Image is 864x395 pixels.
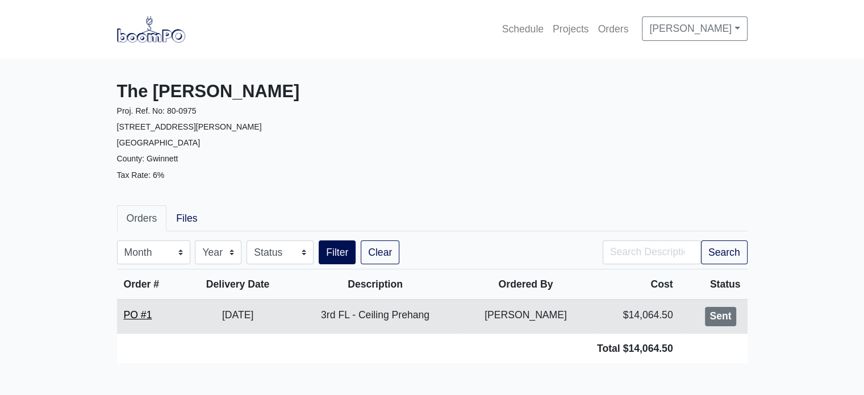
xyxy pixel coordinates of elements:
[291,300,460,333] td: 3rd FL - Ceiling Prehang
[117,16,185,42] img: boomPO
[117,138,201,147] small: [GEOGRAPHIC_DATA]
[117,171,165,180] small: Tax Rate: 6%
[117,106,197,115] small: Proj. Ref. No: 80-0975
[291,269,460,300] th: Description
[117,81,424,102] h3: The [PERSON_NAME]
[185,269,291,300] th: Delivery Date
[117,154,178,163] small: County: Gwinnett
[185,300,291,333] td: [DATE]
[680,269,748,300] th: Status
[166,205,207,231] a: Files
[117,333,680,363] td: Total $14,064.50
[117,122,262,131] small: [STREET_ADDRESS][PERSON_NAME]
[361,240,399,264] a: Clear
[548,16,594,41] a: Projects
[705,307,736,326] div: Sent
[124,309,152,321] a: PO #1
[117,269,185,300] th: Order #
[594,16,633,41] a: Orders
[498,16,548,41] a: Schedule
[701,240,748,264] button: Search
[460,300,592,333] td: [PERSON_NAME]
[117,205,167,231] a: Orders
[460,269,592,300] th: Ordered By
[319,240,356,264] button: Filter
[592,269,680,300] th: Cost
[603,240,701,264] input: Search
[642,16,747,40] a: [PERSON_NAME]
[592,300,680,333] td: $14,064.50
